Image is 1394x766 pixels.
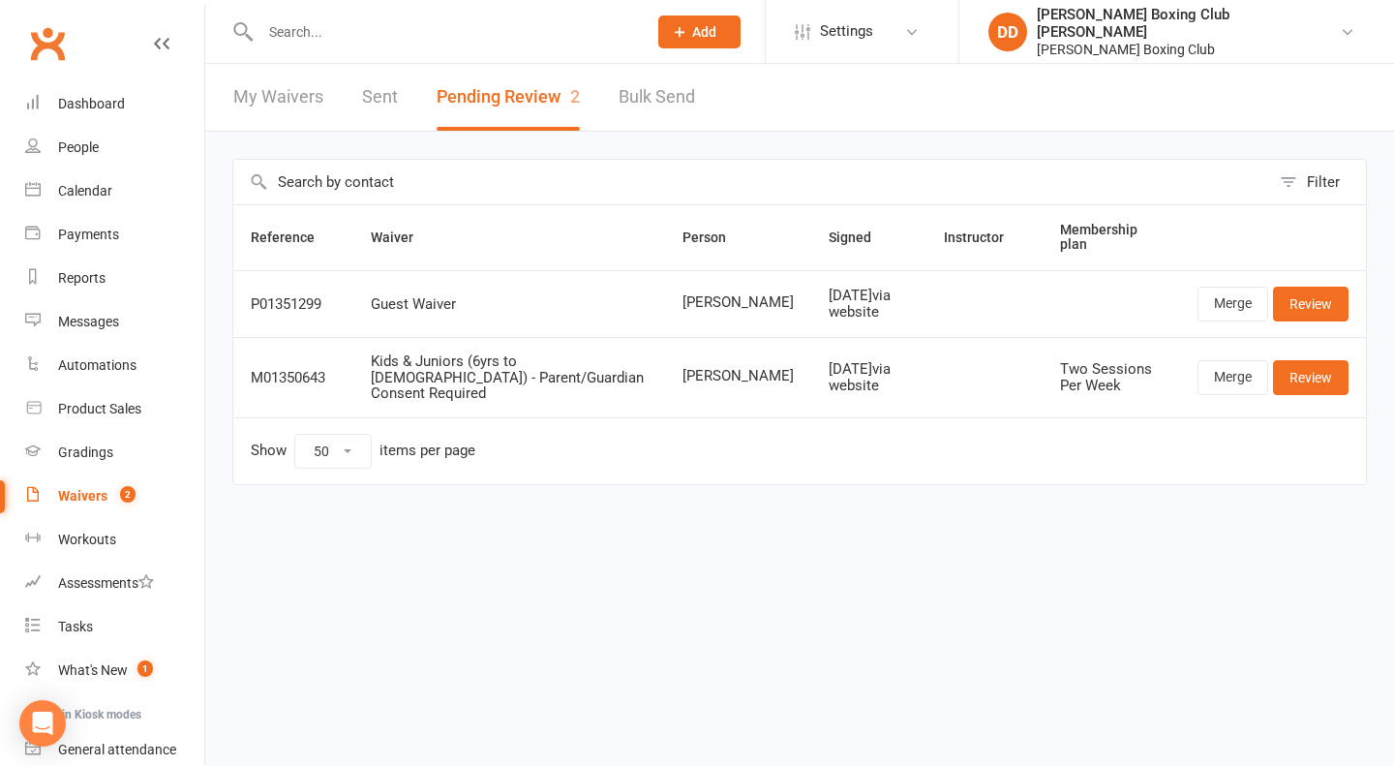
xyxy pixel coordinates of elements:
div: Messages [58,314,119,329]
a: Reports [25,257,204,300]
a: Merge [1197,287,1268,322]
a: Sent [362,64,398,131]
span: 2 [120,486,136,503]
span: Reference [251,230,336,245]
a: Automations [25,344,204,387]
div: DD [988,13,1027,51]
div: People [58,139,99,155]
div: [DATE] via website [829,361,909,393]
div: What's New [58,662,128,678]
span: Instructor [944,230,1025,245]
a: Workouts [25,518,204,562]
button: Reference [251,226,336,249]
div: Gradings [58,444,113,460]
div: [DATE] via website [829,288,909,320]
a: Messages [25,300,204,344]
div: Assessments [58,575,154,591]
span: Waiver [371,230,435,245]
span: 2 [570,86,580,107]
input: Search... [255,18,633,46]
div: Waivers [58,488,107,504]
a: Waivers 2 [25,475,204,518]
a: People [25,126,204,169]
span: 1 [137,660,153,677]
div: Payments [58,227,119,242]
input: Search by contact [233,160,1270,204]
a: Dashboard [25,82,204,126]
button: Pending Review2 [437,64,580,131]
a: What's New1 [25,649,204,692]
button: Add [658,15,741,48]
div: Guest Waiver [371,296,648,313]
span: Person [682,230,747,245]
a: Assessments [25,562,204,605]
div: Two Sessions Per Week [1060,361,1163,393]
a: Merge [1197,360,1268,395]
button: Waiver [371,226,435,249]
div: Filter [1307,170,1340,194]
div: Automations [58,357,136,373]
div: Product Sales [58,401,141,416]
div: Calendar [58,183,112,199]
span: Add [692,24,716,40]
a: Calendar [25,169,204,213]
a: My Waivers [233,64,323,131]
div: items per page [379,443,475,459]
div: Show [251,434,475,469]
th: Membership plan [1043,205,1180,270]
button: Instructor [944,226,1025,249]
div: Workouts [58,532,116,547]
div: General attendance [58,742,176,757]
a: Tasks [25,605,204,649]
span: [PERSON_NAME] [682,294,794,311]
button: Filter [1270,160,1366,204]
div: [PERSON_NAME] Boxing Club [1037,41,1340,58]
button: Person [682,226,747,249]
div: [PERSON_NAME] Boxing Club [PERSON_NAME] [1037,6,1340,41]
a: Review [1273,287,1349,322]
div: Dashboard [58,96,125,111]
span: [PERSON_NAME] [682,368,794,384]
div: Kids & Juniors (6yrs to [DEMOGRAPHIC_DATA]) - Parent/Guardian Consent Required [371,353,648,402]
span: Signed [829,230,893,245]
span: Settings [820,10,873,53]
a: Gradings [25,431,204,475]
div: M01350643 [251,370,336,386]
div: Open Intercom Messenger [19,700,66,747]
a: Review [1273,360,1349,395]
div: Tasks [58,619,93,634]
div: Reports [58,270,106,286]
a: Clubworx [23,19,72,68]
div: P01351299 [251,296,336,313]
a: Product Sales [25,387,204,431]
button: Signed [829,226,893,249]
a: Bulk Send [619,64,695,131]
a: Payments [25,213,204,257]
